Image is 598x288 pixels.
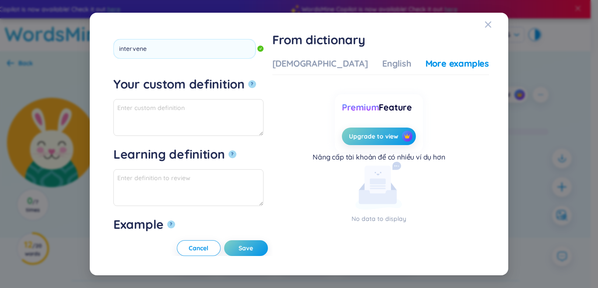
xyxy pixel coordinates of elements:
div: Nâng cấp tài khoản để có nhiều ví dụ hơn [313,152,445,162]
button: Learning definition [229,150,236,158]
div: Feature [342,101,416,114]
div: Learning definition [113,146,225,162]
button: Close [485,13,508,36]
input: Enter new word [113,39,256,59]
div: Your custom definition [113,76,245,92]
span: Save [239,244,253,252]
div: [DEMOGRAPHIC_DATA] [272,57,368,70]
h1: From dictionary [272,32,489,48]
span: Upgrade to view [349,132,398,141]
button: Example [167,220,175,228]
span: Premium [342,102,379,113]
button: Save [224,240,268,256]
div: Example [113,217,164,232]
p: No data to display [272,214,485,224]
button: Your custom definition [248,80,256,88]
button: Upgrade to viewcrown icon [342,128,416,145]
button: Cancel [177,240,221,256]
div: More examples [426,57,489,70]
img: crown icon [404,133,410,139]
div: English [382,57,412,70]
span: Cancel [189,244,208,252]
